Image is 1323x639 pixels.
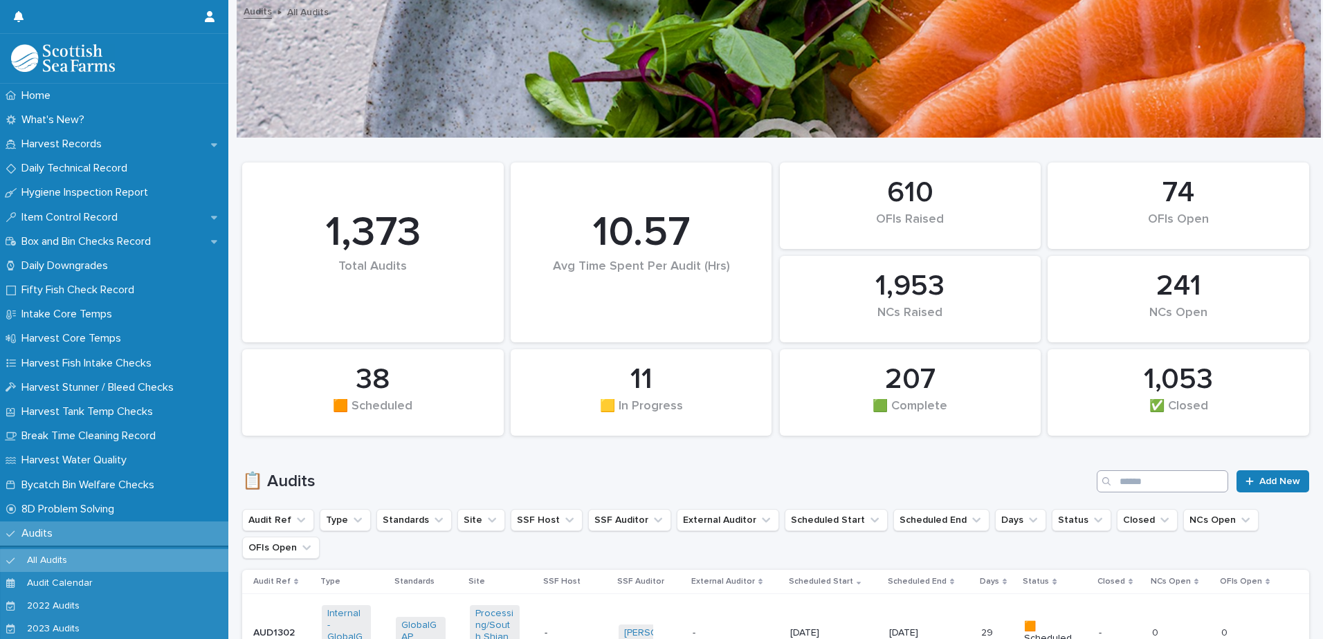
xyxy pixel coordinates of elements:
p: External Auditor [691,574,755,589]
p: 0 [1152,624,1161,639]
div: Avg Time Spent Per Audit (Hrs) [534,259,749,303]
div: 74 [1071,176,1286,210]
a: [PERSON_NAME] [624,627,700,639]
p: - [1099,627,1142,639]
a: Add New [1237,470,1309,492]
button: Days [995,509,1046,531]
p: SSF Host [543,574,581,589]
button: Scheduled End [893,509,989,531]
p: Item Control Record [16,211,129,224]
p: - [693,624,698,639]
p: Days [980,574,999,589]
p: Daily Technical Record [16,162,138,175]
button: OFIs Open [242,537,320,559]
p: Break Time Cleaning Record [16,429,167,443]
p: Type [320,574,340,589]
button: SSF Host [511,509,583,531]
div: 1,953 [803,269,1018,304]
div: ✅ Closed [1071,399,1286,428]
p: Harvest Water Quality [16,454,138,467]
p: Closed [1097,574,1125,589]
p: Harvest Records [16,138,113,151]
p: [DATE] [790,627,839,639]
p: Home [16,89,62,102]
p: SSF Auditor [617,574,664,589]
img: mMrefqRFQpe26GRNOUkG [11,44,115,72]
p: Audits [16,527,64,540]
button: Audit Ref [242,509,314,531]
p: Audit Ref [253,574,291,589]
p: Scheduled End [888,574,947,589]
button: Closed [1117,509,1178,531]
button: NCs Open [1183,509,1259,531]
div: 38 [266,362,480,397]
p: 29 [981,624,996,639]
p: Scheduled Start [789,574,853,589]
div: Total Audits [266,259,480,303]
div: 1,373 [266,208,480,258]
p: Daily Downgrades [16,259,119,272]
p: - [545,627,594,639]
p: Fifty Fish Check Record [16,284,145,297]
p: [DATE] [889,627,938,639]
div: 207 [803,362,1018,397]
button: Scheduled Start [785,509,888,531]
p: Site [468,574,485,589]
p: 2023 Audits [16,623,91,635]
p: Bycatch Bin Welfare Checks [16,479,165,492]
input: Search [1097,470,1228,492]
div: OFIs Open [1071,212,1286,241]
div: 🟧 Scheduled [266,399,480,428]
p: What's New? [16,113,95,127]
span: Add New [1259,476,1300,486]
button: Site [457,509,505,531]
p: AUD1302 [253,624,298,639]
p: OFIs Open [1220,574,1262,589]
button: Status [1052,509,1111,531]
button: External Auditor [677,509,779,531]
p: Box and Bin Checks Record [16,235,162,248]
div: NCs Open [1071,306,1286,335]
div: 241 [1071,269,1286,304]
a: Audits [244,3,272,19]
p: 2022 Audits [16,600,91,612]
h1: 📋 Audits [242,472,1091,492]
p: Standards [394,574,435,589]
p: Intake Core Temps [16,308,123,321]
div: NCs Raised [803,306,1018,335]
div: 11 [534,362,749,397]
p: 8D Problem Solving [16,503,125,516]
p: All Audits [287,3,329,19]
div: 🟨 In Progress [534,399,749,428]
p: Audit Calendar [16,577,104,589]
div: 🟩 Complete [803,399,1018,428]
div: 10.57 [534,208,749,258]
p: All Audits [16,555,78,566]
button: SSF Auditor [588,509,671,531]
p: Hygiene Inspection Report [16,186,159,199]
p: Harvest Core Temps [16,332,132,345]
p: 0 [1221,624,1230,639]
button: Standards [376,509,452,531]
div: 610 [803,176,1018,210]
p: NCs Open [1151,574,1191,589]
p: Harvest Tank Temp Checks [16,405,164,418]
div: 1,053 [1071,362,1286,397]
p: Harvest Fish Intake Checks [16,357,163,370]
div: OFIs Raised [803,212,1018,241]
p: Harvest Stunner / Bleed Checks [16,381,185,394]
p: Status [1023,574,1049,589]
button: Type [320,509,371,531]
